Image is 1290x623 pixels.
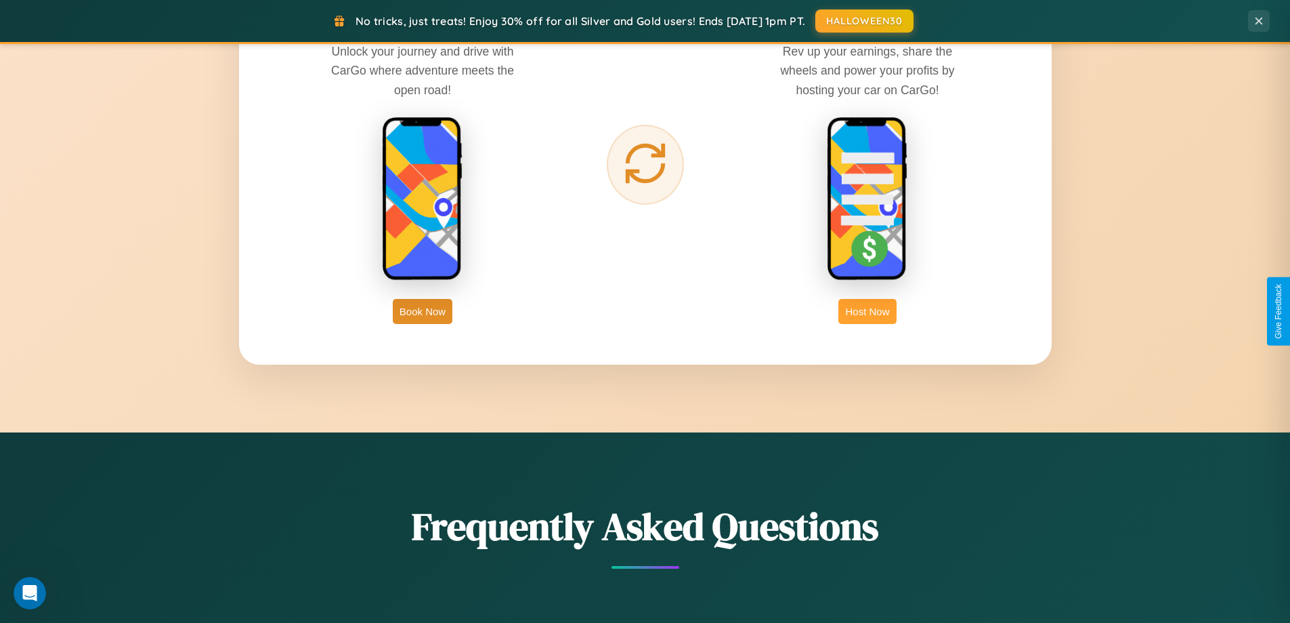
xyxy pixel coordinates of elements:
h2: Frequently Asked Questions [239,500,1052,552]
span: No tricks, just treats! Enjoy 30% off for all Silver and Gold users! Ends [DATE] 1pm PT. [356,14,805,28]
p: Unlock your journey and drive with CarGo where adventure meets the open road! [321,42,524,99]
iframe: Intercom live chat [14,577,46,609]
p: Rev up your earnings, share the wheels and power your profits by hosting your car on CarGo! [766,42,969,99]
img: rent phone [382,117,463,282]
img: host phone [827,117,908,282]
div: Give Feedback [1274,284,1283,339]
button: HALLOWEEN30 [815,9,913,33]
button: Book Now [393,299,452,324]
button: Host Now [838,299,896,324]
